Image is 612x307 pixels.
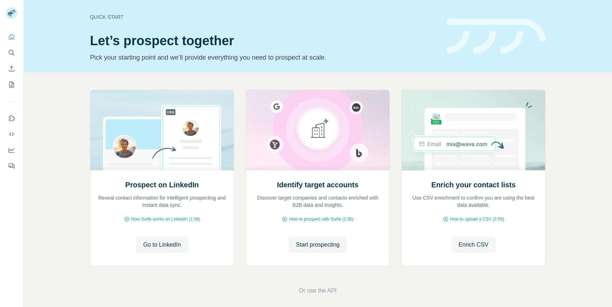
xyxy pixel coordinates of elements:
h2: Enrich your contact lists [431,180,516,190]
button: Or use the API [299,286,336,295]
button: My lists [6,78,17,91]
button: Go to LinkedIn [136,237,188,253]
div: Quick start [90,13,438,21]
button: Start prospecting [289,237,347,253]
img: banner [447,19,546,54]
button: Enrich CSV [6,62,17,75]
button: Use Surfe API [6,128,17,141]
button: Enrich CSV [451,237,496,253]
h2: Identify target accounts [277,180,359,190]
p: Reveal contact information for intelligent prospecting and instant data sync. [98,194,227,209]
img: Identify target accounts [246,90,390,170]
p: Pick your starting point and we’ll provide everything you need to prospect at scale. [90,52,438,63]
span: Start prospecting [296,240,340,249]
button: Use Surfe on LinkedIn [6,112,17,125]
p: Use CSV enrichment to confirm you are using the best data available. [409,194,538,209]
p: Discover target companies and contacts enriched with B2B data and insights. [253,194,382,209]
span: Enrich CSV [458,240,488,249]
span: How to upload a CSV (2:59) [450,216,504,222]
h1: Let’s prospect together [90,34,438,48]
button: Search [6,46,17,59]
button: Quick start [6,30,17,43]
span: How to prospect with Surfe (1:30) [289,216,353,222]
img: Enrich your contact lists [401,90,546,170]
button: Dashboard [6,144,17,157]
span: Go to LinkedIn [143,240,181,249]
span: How Surfe works on LinkedIn (1:58) [131,216,200,222]
button: Feedback [6,159,17,172]
h2: Prospect on LinkedIn [125,180,199,190]
img: Prospect on LinkedIn [90,90,234,170]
